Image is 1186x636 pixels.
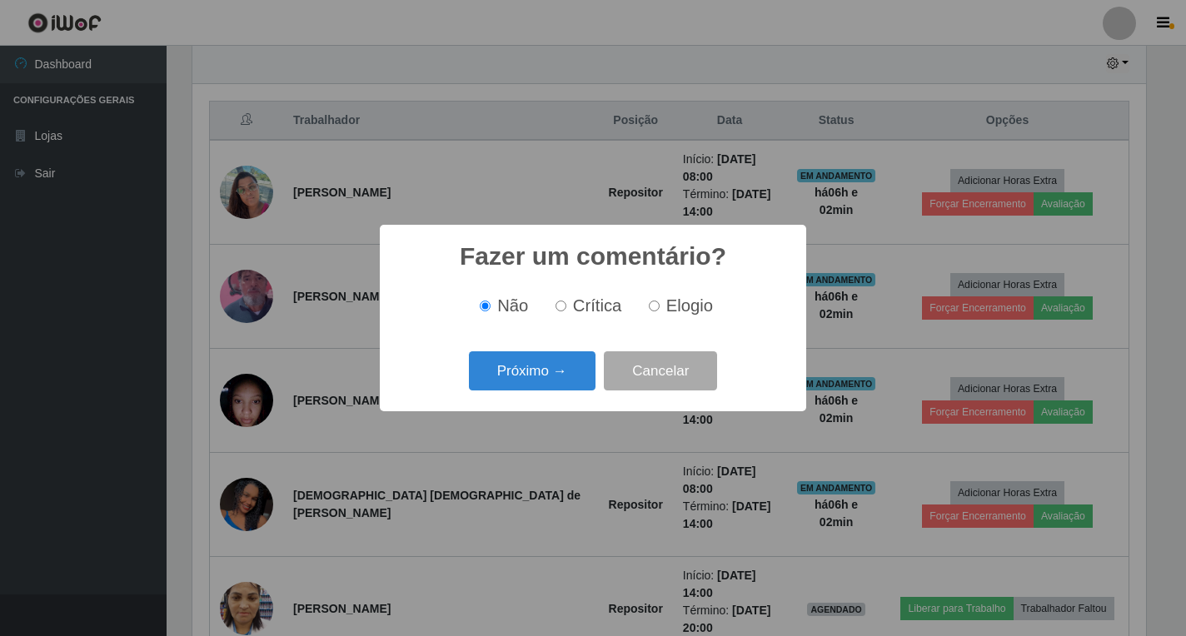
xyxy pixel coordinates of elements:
span: Elogio [666,296,713,315]
button: Próximo → [469,351,595,390]
span: Não [497,296,528,315]
button: Cancelar [604,351,717,390]
h2: Fazer um comentário? [460,241,726,271]
span: Crítica [573,296,622,315]
input: Não [480,301,491,311]
input: Crítica [556,301,566,311]
input: Elogio [649,301,660,311]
